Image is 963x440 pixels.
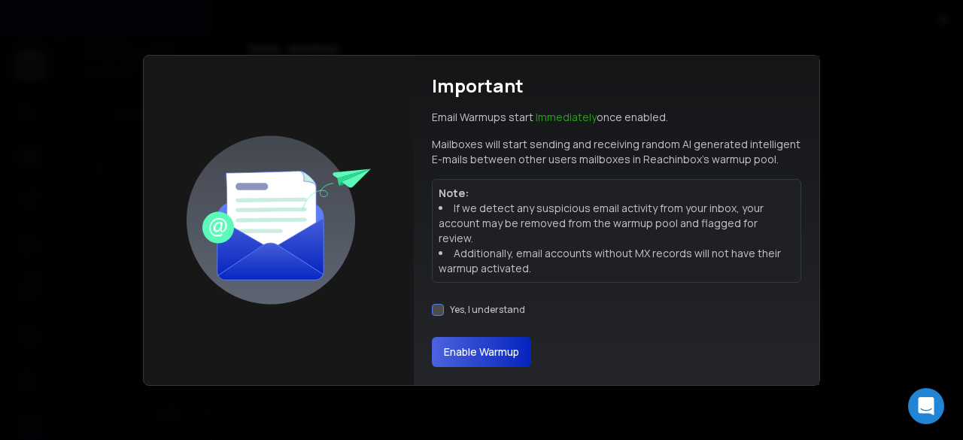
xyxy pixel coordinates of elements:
p: Note: [439,186,794,201]
span: Immediately [536,110,597,124]
p: Mailboxes will start sending and receiving random AI generated intelligent E-mails between other ... [432,137,801,167]
li: Additionally, email accounts without MX records will not have their warmup activated. [439,246,794,276]
h1: Important [432,74,524,98]
div: Open Intercom Messenger [908,388,944,424]
li: If we detect any suspicious email activity from your inbox, your account may be removed from the ... [439,201,794,246]
button: Enable Warmup [432,337,531,367]
p: Email Warmups start once enabled. [432,110,668,125]
label: Yes, I understand [450,304,525,316]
